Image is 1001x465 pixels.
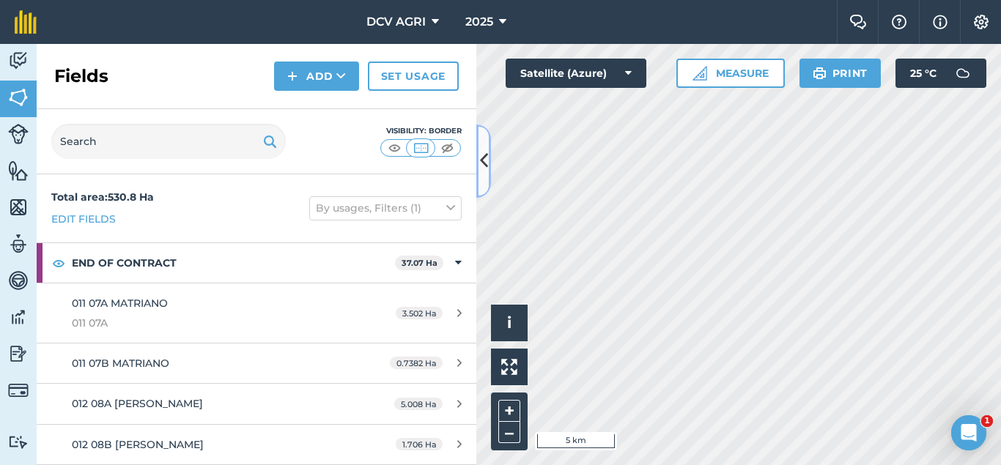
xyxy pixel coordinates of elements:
div: END OF CONTRACT37.07 Ha [37,243,476,283]
span: 5.008 Ha [394,398,443,410]
img: svg+xml;base64,PD94bWwgdmVyc2lvbj0iMS4wIiBlbmNvZGluZz0idXRmLTgiPz4KPCEtLSBHZW5lcmF0b3I6IEFkb2JlIE... [8,50,29,72]
button: Print [799,59,882,88]
img: svg+xml;base64,PHN2ZyB4bWxucz0iaHR0cDovL3d3dy53My5vcmcvMjAwMC9zdmciIHdpZHRoPSI1MCIgaGVpZ2h0PSI0MC... [438,141,457,155]
a: 012 08B [PERSON_NAME]1.706 Ha [37,425,476,464]
button: Satellite (Azure) [506,59,646,88]
span: DCV AGRI [366,13,426,31]
span: 25 ° C [910,59,937,88]
span: 2025 [465,13,493,31]
img: Ruler icon [692,66,707,81]
iframe: Intercom live chat [951,415,986,450]
button: + [498,400,520,422]
span: 011 07B MATRIANO [72,357,169,370]
strong: Total area : 530.8 Ha [51,190,154,204]
strong: 37.07 Ha [402,258,437,268]
button: i [491,305,528,341]
img: svg+xml;base64,PHN2ZyB4bWxucz0iaHR0cDovL3d3dy53My5vcmcvMjAwMC9zdmciIHdpZHRoPSI1NiIgaGVpZ2h0PSI2MC... [8,196,29,218]
span: 0.7382 Ha [390,357,443,369]
img: svg+xml;base64,PD94bWwgdmVyc2lvbj0iMS4wIiBlbmNvZGluZz0idXRmLTgiPz4KPCEtLSBHZW5lcmF0b3I6IEFkb2JlIE... [8,306,29,328]
img: svg+xml;base64,PD94bWwgdmVyc2lvbj0iMS4wIiBlbmNvZGluZz0idXRmLTgiPz4KPCEtLSBHZW5lcmF0b3I6IEFkb2JlIE... [8,124,29,144]
span: 012 08B [PERSON_NAME] [72,438,204,451]
a: 011 07A MATRIANO011 07A3.502 Ha [37,283,476,343]
span: 1.706 Ha [396,438,443,450]
img: Four arrows, one pointing top left, one top right, one bottom right and the last bottom left [501,359,517,375]
img: svg+xml;base64,PD94bWwgdmVyc2lvbj0iMS4wIiBlbmNvZGluZz0idXRmLTgiPz4KPCEtLSBHZW5lcmF0b3I6IEFkb2JlIE... [8,380,29,401]
span: 1 [981,415,993,427]
img: svg+xml;base64,PHN2ZyB4bWxucz0iaHR0cDovL3d3dy53My5vcmcvMjAwMC9zdmciIHdpZHRoPSIxOSIgaGVpZ2h0PSIyNC... [263,133,277,150]
div: Visibility: Border [380,125,462,137]
img: svg+xml;base64,PHN2ZyB4bWxucz0iaHR0cDovL3d3dy53My5vcmcvMjAwMC9zdmciIHdpZHRoPSI1NiIgaGVpZ2h0PSI2MC... [8,86,29,108]
img: A cog icon [972,15,990,29]
span: 012 08A [PERSON_NAME] [72,397,203,410]
img: svg+xml;base64,PHN2ZyB4bWxucz0iaHR0cDovL3d3dy53My5vcmcvMjAwMC9zdmciIHdpZHRoPSIxNyIgaGVpZ2h0PSIxNy... [933,13,948,31]
a: Set usage [368,62,459,91]
button: – [498,422,520,443]
h2: Fields [54,64,108,88]
button: 25 °C [895,59,986,88]
input: Search [51,124,286,159]
span: 3.502 Ha [396,307,443,319]
img: svg+xml;base64,PD94bWwgdmVyc2lvbj0iMS4wIiBlbmNvZGluZz0idXRmLTgiPz4KPCEtLSBHZW5lcmF0b3I6IEFkb2JlIE... [8,233,29,255]
img: svg+xml;base64,PD94bWwgdmVyc2lvbj0iMS4wIiBlbmNvZGluZz0idXRmLTgiPz4KPCEtLSBHZW5lcmF0b3I6IEFkb2JlIE... [8,269,29,291]
button: Measure [676,59,785,88]
img: svg+xml;base64,PHN2ZyB4bWxucz0iaHR0cDovL3d3dy53My5vcmcvMjAwMC9zdmciIHdpZHRoPSIxOSIgaGVpZ2h0PSIyNC... [813,64,827,82]
span: 011 07A [72,315,347,331]
strong: END OF CONTRACT [72,243,395,283]
img: svg+xml;base64,PHN2ZyB4bWxucz0iaHR0cDovL3d3dy53My5vcmcvMjAwMC9zdmciIHdpZHRoPSI1MCIgaGVpZ2h0PSI0MC... [412,141,430,155]
img: svg+xml;base64,PHN2ZyB4bWxucz0iaHR0cDovL3d3dy53My5vcmcvMjAwMC9zdmciIHdpZHRoPSI1MCIgaGVpZ2h0PSI0MC... [385,141,404,155]
img: A question mark icon [890,15,908,29]
button: Add [274,62,359,91]
img: svg+xml;base64,PHN2ZyB4bWxucz0iaHR0cDovL3d3dy53My5vcmcvMjAwMC9zdmciIHdpZHRoPSIxNCIgaGVpZ2h0PSIyNC... [287,67,298,85]
img: fieldmargin Logo [15,10,37,34]
a: Edit fields [51,211,116,227]
img: svg+xml;base64,PD94bWwgdmVyc2lvbj0iMS4wIiBlbmNvZGluZz0idXRmLTgiPz4KPCEtLSBHZW5lcmF0b3I6IEFkb2JlIE... [948,59,978,88]
span: 011 07A MATRIANO [72,297,168,310]
a: 012 08A [PERSON_NAME]5.008 Ha [37,384,476,423]
a: 011 07B MATRIANO0.7382 Ha [37,343,476,383]
img: svg+xml;base64,PHN2ZyB4bWxucz0iaHR0cDovL3d3dy53My5vcmcvMjAwMC9zdmciIHdpZHRoPSIxOCIgaGVpZ2h0PSIyNC... [52,254,65,272]
span: i [507,313,511,332]
img: svg+xml;base64,PD94bWwgdmVyc2lvbj0iMS4wIiBlbmNvZGluZz0idXRmLTgiPz4KPCEtLSBHZW5lcmF0b3I6IEFkb2JlIE... [8,343,29,365]
img: svg+xml;base64,PD94bWwgdmVyc2lvbj0iMS4wIiBlbmNvZGluZz0idXRmLTgiPz4KPCEtLSBHZW5lcmF0b3I6IEFkb2JlIE... [8,435,29,449]
button: By usages, Filters (1) [309,196,462,220]
img: svg+xml;base64,PHN2ZyB4bWxucz0iaHR0cDovL3d3dy53My5vcmcvMjAwMC9zdmciIHdpZHRoPSI1NiIgaGVpZ2h0PSI2MC... [8,160,29,182]
img: Two speech bubbles overlapping with the left bubble in the forefront [849,15,867,29]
